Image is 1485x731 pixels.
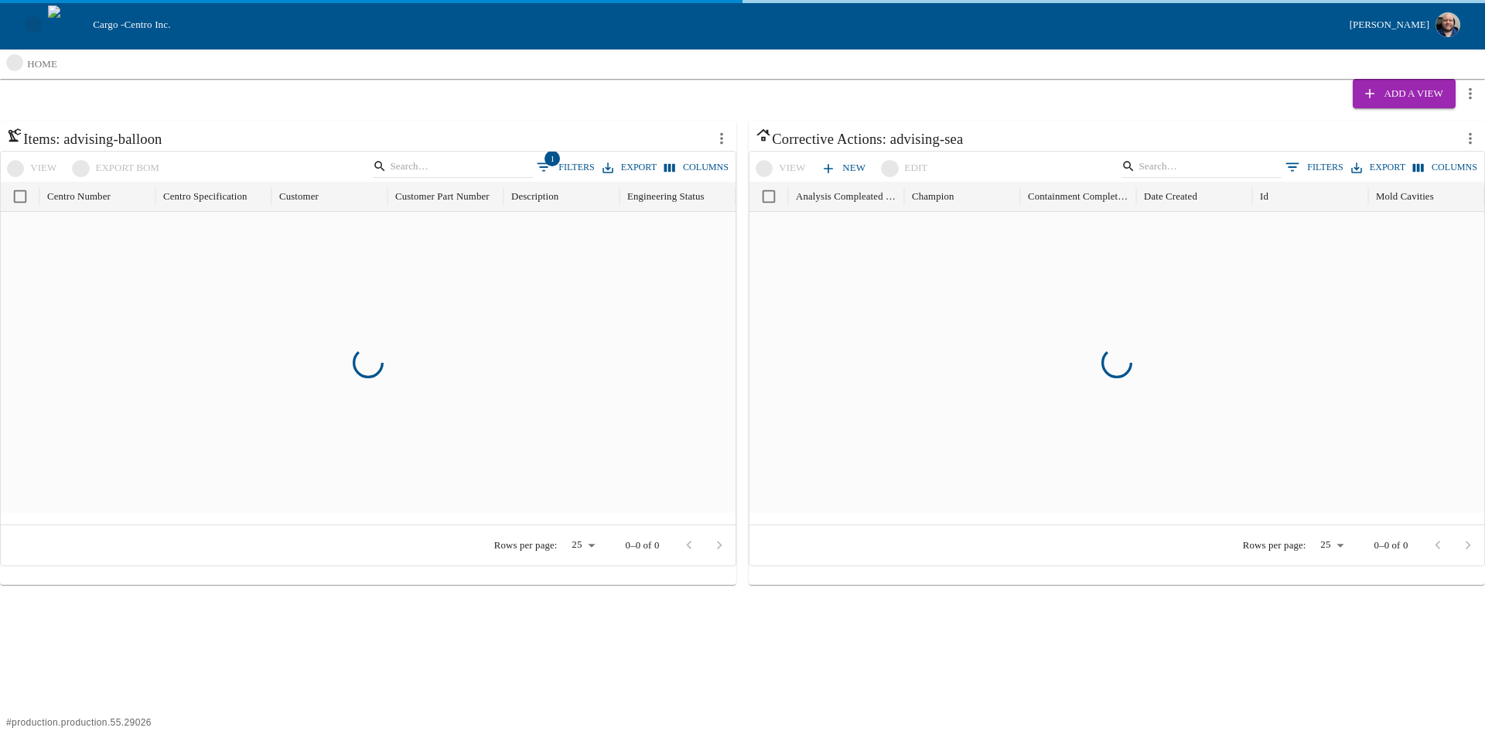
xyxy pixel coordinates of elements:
[818,155,872,182] a: New
[27,56,57,72] p: home
[124,19,170,30] span: Centro Inc.
[19,10,48,39] button: open drawer
[494,538,558,552] p: Rows per page:
[1121,155,1282,181] div: Search
[1409,156,1481,179] button: Select columns
[796,191,899,203] div: Analysis Compleated Date
[511,191,558,203] div: Description
[48,5,87,44] img: cargo logo
[373,155,533,181] div: Search
[1313,535,1350,556] div: 25
[544,151,560,166] span: 1
[1138,156,1259,178] input: Search…
[87,17,1343,32] div: Cargo -
[533,155,599,179] button: Show filters
[661,156,732,179] button: Select columns
[707,124,736,153] button: more actions
[1347,156,1409,179] button: Export
[395,191,490,203] div: Customer Part Number
[1243,538,1306,552] p: Rows per page:
[6,127,707,151] h6: Items: advising-balloon
[1456,124,1485,153] button: more actions
[47,191,111,203] div: Centro Number
[627,191,705,203] div: Engineering Status
[599,156,661,179] button: Export
[1028,191,1131,203] div: Containment Completed Date
[1456,79,1485,108] button: more actions
[1282,155,1347,179] button: Show filters
[755,127,1456,151] h6: Corrective Actions: advising-sea
[912,191,954,203] div: Champion
[1376,191,1434,203] div: Mold Cavities
[1435,12,1460,37] img: Profile image
[626,538,660,552] p: 0–0 of 0
[163,191,247,203] div: Centro Specification
[1353,79,1455,108] button: Add a View
[1144,191,1197,203] div: Date Created
[1260,191,1268,203] div: Id
[1343,8,1466,42] button: [PERSON_NAME]
[1350,16,1429,34] div: [PERSON_NAME]
[564,535,601,556] div: 25
[390,156,510,178] input: Search…
[1374,538,1408,552] p: 0–0 of 0
[279,191,319,203] div: Customer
